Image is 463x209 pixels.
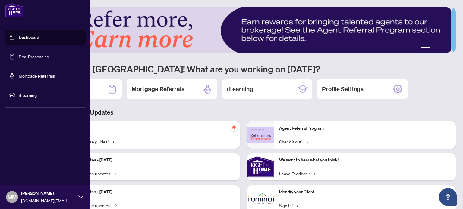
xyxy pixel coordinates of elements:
[279,157,451,164] p: We want to hear what you think!
[447,47,450,49] button: 5
[111,138,114,145] span: →
[421,47,430,49] button: 1
[5,3,24,17] img: logo
[305,138,308,145] span: →
[312,170,315,177] span: →
[279,189,451,195] p: Identify your Client
[21,190,75,197] span: [PERSON_NAME]
[279,202,298,209] a: Sign In!→
[19,92,81,98] span: rLearning
[19,73,55,78] a: Mortgage Referrals
[279,170,315,177] a: Leave Feedback→
[247,153,274,180] img: We want to hear what you think!
[8,193,17,201] span: MM
[21,197,75,204] span: [DOMAIN_NAME][EMAIL_ADDRESS][DOMAIN_NAME]
[31,63,456,75] h1: Welcome back [GEOGRAPHIC_DATA]! What are you working on [DATE]?
[114,202,117,209] span: →
[19,54,49,59] a: Deal Processing
[438,47,440,49] button: 3
[227,85,253,93] h2: rLearning
[433,47,435,49] button: 2
[230,124,238,131] span: pushpin
[63,189,235,195] p: Platform Updates - [DATE]
[443,47,445,49] button: 4
[322,85,364,93] h2: Profile Settings
[279,138,308,145] a: Check it out!→
[295,202,298,209] span: →
[31,108,456,117] h3: Brokerage & Industry Updates
[247,127,274,143] img: Agent Referral Program
[19,35,39,40] a: Dashboard
[63,125,235,132] p: Self-Help
[439,188,457,206] button: Open asap
[63,157,235,164] p: Platform Updates - [DATE]
[131,85,184,93] h2: Mortgage Referrals
[279,125,451,132] p: Agent Referral Program
[31,7,451,53] img: Slide 0
[114,170,117,177] span: →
